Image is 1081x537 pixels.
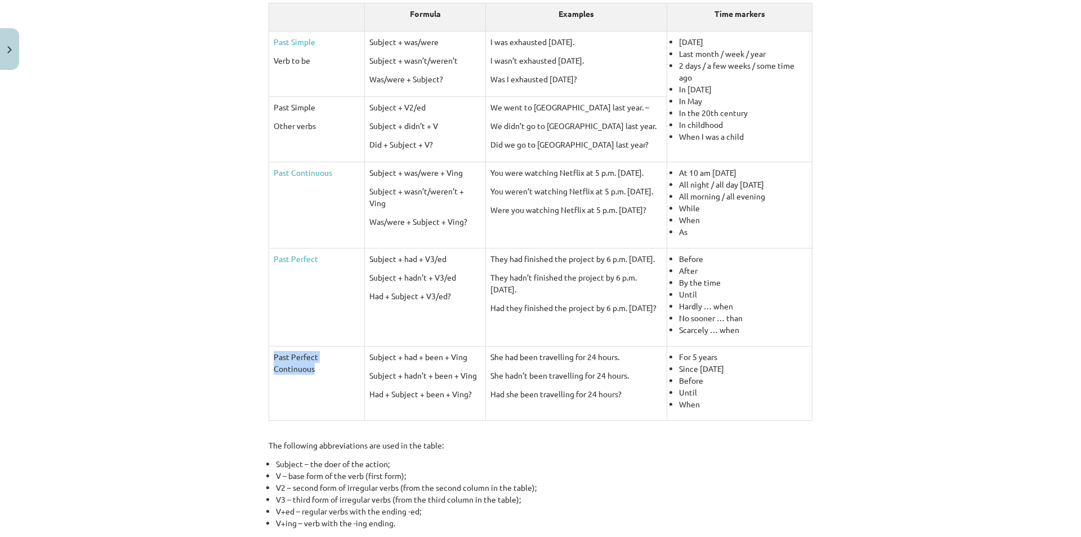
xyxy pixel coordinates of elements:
p: They had finished the project by 6 p.m. [DATE]. [490,253,662,265]
li: In [DATE] [679,83,807,95]
li: In childhood [679,119,807,131]
p: You were watching Netflix at 5 p.m. [DATE]. [490,167,662,179]
li: When [679,398,807,410]
li: V2 – second form of irregular verbs (from the second column in the table); [276,482,812,494]
p: You weren’t watching Netflix at 5 p.m. [DATE]. [490,185,662,197]
li: All morning / all evening [679,190,807,202]
li: As [679,226,807,238]
li: [DATE] [679,36,807,48]
a: Past Continuous [274,167,332,177]
p: Verb to be [274,55,360,66]
a: Past Simple [274,37,315,47]
p: Past Perfect Continuous [274,351,360,375]
p: We didn’t go to [GEOGRAPHIC_DATA] last year. [490,120,662,132]
p: Had + Subject + V3/ed? [369,290,481,302]
p: Subject + hadn’t + been + Ving [369,370,481,381]
img: icon-close-lesson-0947bae3869378f0d4975bcd49f059093ad1ed9edebbc8119c70593378902aed.svg [7,46,12,54]
li: While [679,202,807,214]
li: Before [679,375,807,387]
p: Was I exhausted [DATE]? [490,73,662,85]
li: Before [679,253,807,265]
li: Until [679,289,807,300]
li: V3 – third form of irregular verbs (from the third column in the table); [276,494,812,505]
p: Subject + wasn’t/weren’t [369,55,481,66]
p: Had + Subject + been + Ving? [369,388,481,400]
p: She hadn’t been travelling for 24 hours. [490,370,662,381]
li: After [679,265,807,277]
p: Subject + had + V3/ed [369,253,481,265]
p: Had she been travelling for 24 hours? [490,388,662,400]
p: Were you watching Netflix at 5 p.m. [DATE]? [490,204,662,216]
p: Was/were + Subject + Ving? [369,216,481,228]
li: 2 days / a few weeks / some time ago [679,60,807,83]
li: When I was a child [679,131,807,143]
p: Did + Subject + V? [369,139,481,150]
li: In May [679,95,807,107]
p: I was exhausted [DATE]. [490,36,662,48]
p: Subject + had + been + Ving [369,351,481,363]
li: V+ing – verb with the -ing ending. [276,517,812,529]
li: In the 20th century [679,107,807,119]
p: The following abbreviations are used in the table: [269,440,812,451]
li: V+ed – regular verbs with the ending -ed; [276,505,812,517]
li: Scarcely … when [679,324,807,336]
p: Subject + didn’t + V [369,120,481,132]
p: Subject + was/were [369,36,481,48]
p: They hadn’t finished the project by 6 p.m. [DATE]. [490,272,662,295]
b: Formula [410,8,441,19]
p: I wasn’t exhausted [DATE]. [490,55,662,66]
a: Past Perfect [274,254,318,264]
b: Time markers [714,8,765,19]
li: V – base form of the verb (first form); [276,470,812,482]
p: Did we go to [GEOGRAPHIC_DATA] last year? [490,139,662,150]
li: Since [DATE] [679,363,807,375]
li: At 10 am [DATE] [679,167,807,179]
p: Subject + was/were + Ving [369,167,481,179]
p: Subject + wasn’t/weren’t + Ving [369,185,481,209]
p: Subject + V2/ed [369,101,481,113]
li: All night / all day [DATE] [679,179,807,190]
li: Last month / week / year [679,48,807,60]
p: Had they finished the project by 6 p.m. [DATE]? [490,302,662,314]
p: Was/were + Subject? [369,73,481,85]
li: For 5 years [679,351,807,363]
p: Past Simple [274,101,360,113]
p: Other verbs [274,120,360,132]
li: Subject – the doer of the action; [276,458,812,470]
p: Subject + hadn’t + V3/ed [369,272,481,283]
li: Hardly … when [679,300,807,312]
li: By the time [679,277,807,289]
li: When [679,214,807,226]
p: She had been travelling for 24 hours. [490,351,662,363]
b: Examples [559,8,594,19]
p: We went to [GEOGRAPHIC_DATA] last year. – [490,101,662,113]
li: Until [679,387,807,398]
li: No sooner … than [679,312,807,324]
